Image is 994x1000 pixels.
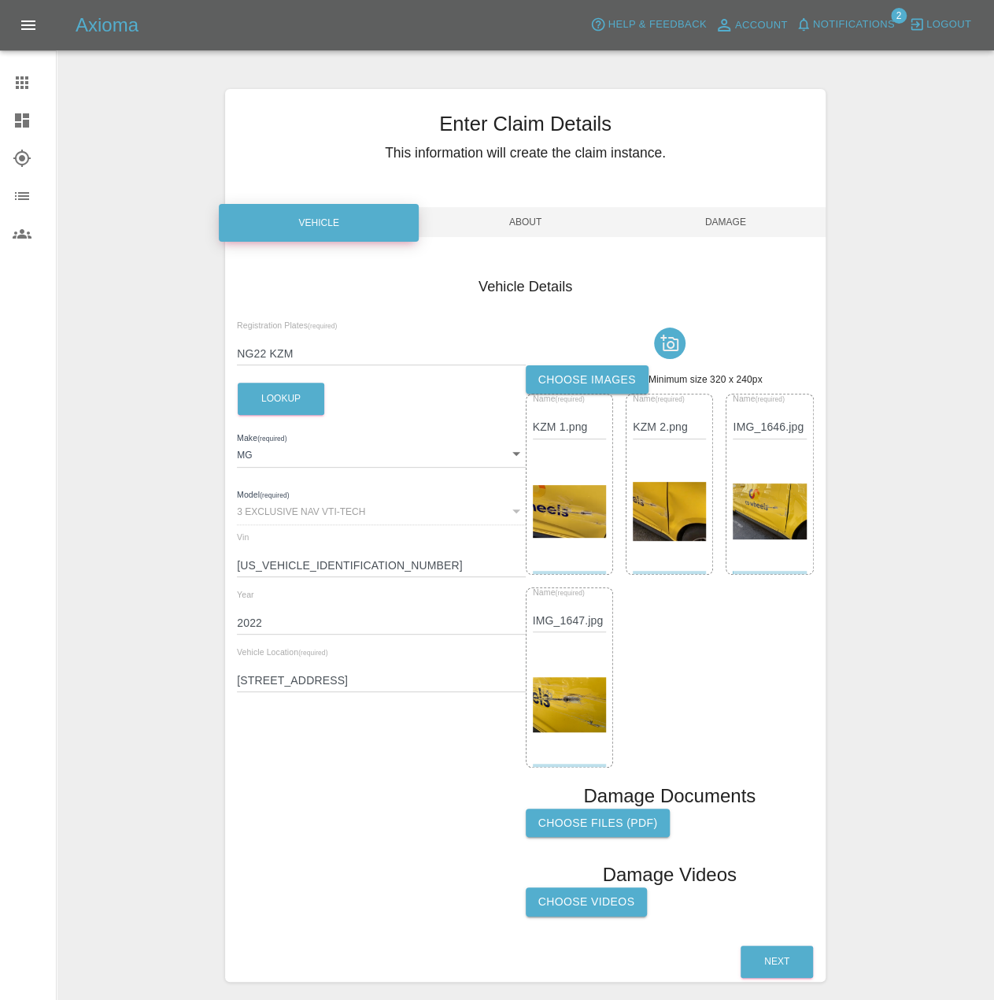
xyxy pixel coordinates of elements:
span: Registration Plates [237,320,337,330]
small: (required) [298,649,327,656]
span: Minimum size 320 x 240px [649,374,763,385]
span: Damage [626,207,826,237]
h1: Damage Videos [602,862,736,887]
button: Open drawer [9,6,47,44]
span: Name [533,587,585,597]
label: Model [237,489,289,502]
span: Account [735,17,788,35]
label: Choose files (pdf) [526,809,671,838]
span: 2 [891,8,907,24]
span: Help & Feedback [608,16,706,34]
h4: Vehicle Details [237,276,814,298]
label: Choose images [526,365,649,394]
small: (required) [555,396,584,403]
button: Help & Feedback [586,13,710,37]
small: (required) [555,589,584,596]
span: Name [633,394,685,404]
small: (required) [260,492,289,499]
div: MG [237,439,525,468]
h5: This information will create the claim instance. [225,143,826,163]
span: Year [237,590,254,599]
small: (required) [655,396,684,403]
span: Vehicle Location [237,647,327,657]
h5: Axioma [76,13,139,38]
small: (required) [308,322,337,329]
span: Logout [926,16,971,34]
span: Notifications [813,16,895,34]
a: Account [711,13,792,38]
button: Notifications [792,13,899,37]
button: Lookup [238,383,324,415]
label: Choose Videos [526,887,648,917]
small: (required) [756,396,785,403]
div: 3 EXCLUSIVE NAV VTI-TECH [237,496,525,524]
span: Name [733,394,785,404]
span: Vin [237,532,249,542]
h3: Enter Claim Details [225,109,826,139]
h1: Damage Documents [583,783,756,809]
label: Make [237,432,286,445]
span: About [425,207,625,237]
div: Vehicle [219,204,419,242]
span: Name [533,394,585,404]
button: Next [741,946,813,978]
button: Logout [905,13,975,37]
small: (required) [257,435,286,442]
